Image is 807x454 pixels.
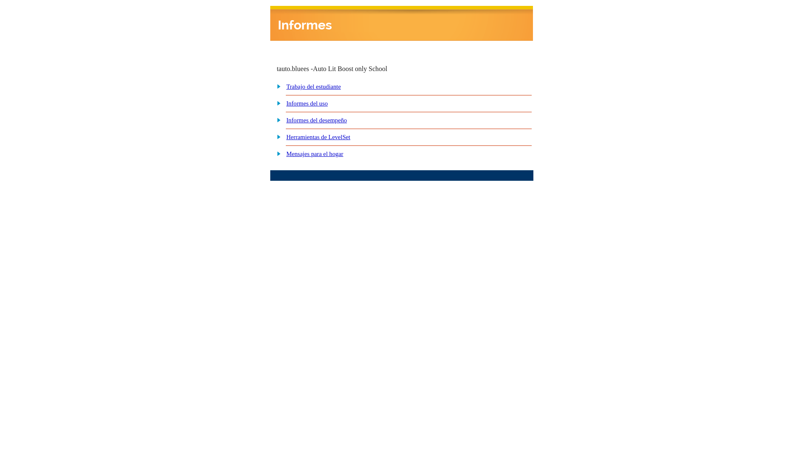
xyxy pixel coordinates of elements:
a: Trabajo del estudiante [286,83,341,90]
img: plus.gif [272,82,281,90]
img: plus.gif [272,133,281,140]
nobr: Auto Lit Boost only School [313,65,388,72]
a: Informes del desempeño [286,117,347,124]
a: Mensajes para el hogar [286,150,343,157]
a: Herramientas de LevelSet [286,134,350,140]
img: plus.gif [272,150,281,157]
img: header [270,6,533,41]
a: Informes del uso [286,100,328,107]
img: plus.gif [272,116,281,124]
td: tauto.bluees - [277,65,431,73]
img: plus.gif [272,99,281,107]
